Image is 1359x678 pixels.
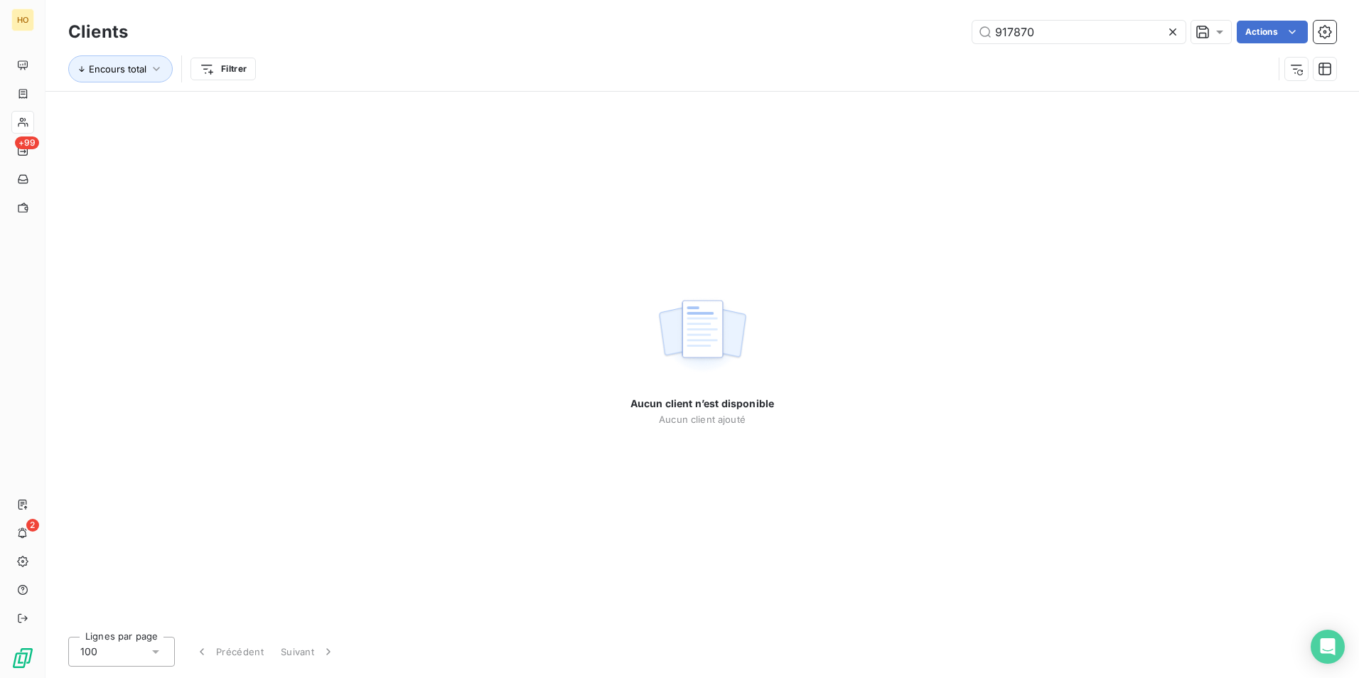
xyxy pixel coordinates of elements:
[68,19,128,45] h3: Clients
[186,637,272,667] button: Précédent
[68,55,173,82] button: Encours total
[15,136,39,149] span: +99
[80,645,97,659] span: 100
[1237,21,1308,43] button: Actions
[26,519,39,532] span: 2
[11,647,34,669] img: Logo LeanPay
[630,397,774,411] span: Aucun client n’est disponible
[190,58,256,80] button: Filtrer
[89,63,146,75] span: Encours total
[659,414,746,425] span: Aucun client ajouté
[1311,630,1345,664] div: Open Intercom Messenger
[657,292,748,380] img: empty state
[11,139,33,162] a: +99
[272,637,344,667] button: Suivant
[972,21,1186,43] input: Rechercher
[11,9,34,31] div: HO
